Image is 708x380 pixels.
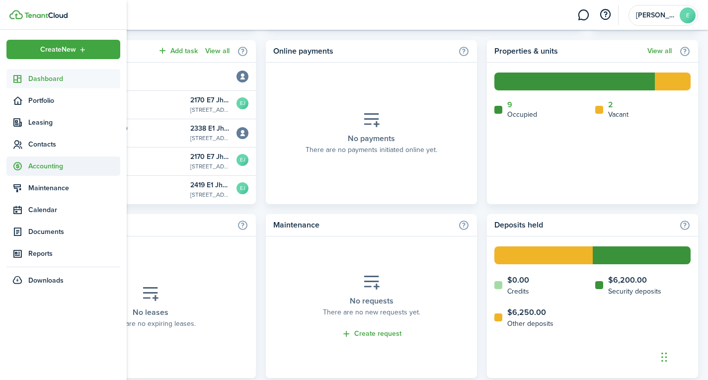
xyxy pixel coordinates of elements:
img: TenantCloud [24,12,68,18]
home-widget-count: $6,250.00 [507,306,553,318]
home-widget-title: Credits [507,286,529,297]
img: TenantCloud [9,10,23,19]
a: 2 [608,100,613,109]
home-widget-count: $0.00 [507,274,529,286]
p: [STREET_ADDRESS] [190,105,229,114]
span: Portfolio [28,95,120,106]
span: Documents [28,227,120,237]
home-widget-title: Vacant [608,109,629,120]
home-widget-title: Expiring leases [52,219,232,231]
p: 2419 E1 Jhouse [190,180,229,190]
a: Messaging [574,2,593,28]
span: Dashboard [28,74,120,84]
placeholder-title: No leases [133,306,168,318]
p: 2170 E7 Jhouse [190,95,229,105]
span: Leasing [28,117,120,128]
span: Downloads [28,275,64,286]
a: Dashboard [6,69,120,88]
span: Contacts [28,139,120,150]
span: Maintenance [28,183,120,193]
avatar-text: EJ [236,182,248,194]
span: Accounting [28,161,120,171]
p: [STREET_ADDRESS] [190,134,229,143]
placeholder-title: No requests [350,295,393,307]
span: Create New [40,46,76,53]
home-widget-title: Occupied [507,109,537,120]
a: View all [647,47,672,55]
span: Reports [28,248,120,259]
p: 2338 E1 Jhouse [190,123,229,134]
home-widget-title: Online payments [273,45,453,57]
p: [STREET_ADDRESS] [190,190,229,199]
button: Open menu [6,40,120,59]
home-widget-count: $6,200.00 [608,274,661,286]
span: Eddie [636,12,676,19]
home-widget-title: Deposits held [494,219,674,231]
a: 9 [507,100,512,109]
home-widget-title: Properties & units [494,45,642,57]
placeholder-description: There are no new requests yet. [323,307,420,317]
avatar-text: E [680,7,696,23]
p: [STREET_ADDRESS] [190,162,229,171]
placeholder-title: No payments [348,133,395,145]
button: Add task [157,45,198,57]
iframe: Chat Widget [658,332,708,380]
avatar-text: EJ [236,97,248,109]
home-widget-title: Maintenance [273,219,453,231]
div: Drag [661,342,667,372]
a: Create request [341,328,401,340]
a: Reports [6,244,120,263]
avatar-text: EJ [236,154,248,166]
placeholder-description: There are no expiring leases. [105,318,196,329]
home-widget-title: Other deposits [507,318,553,329]
placeholder-description: There are no payments initiated online yet. [306,145,437,155]
button: Open resource center [597,6,614,23]
p: 2170 E7 Jhouse [190,152,229,162]
span: Calendar [28,205,120,215]
home-widget-title: Security deposits [608,286,661,297]
a: View all [205,47,230,55]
